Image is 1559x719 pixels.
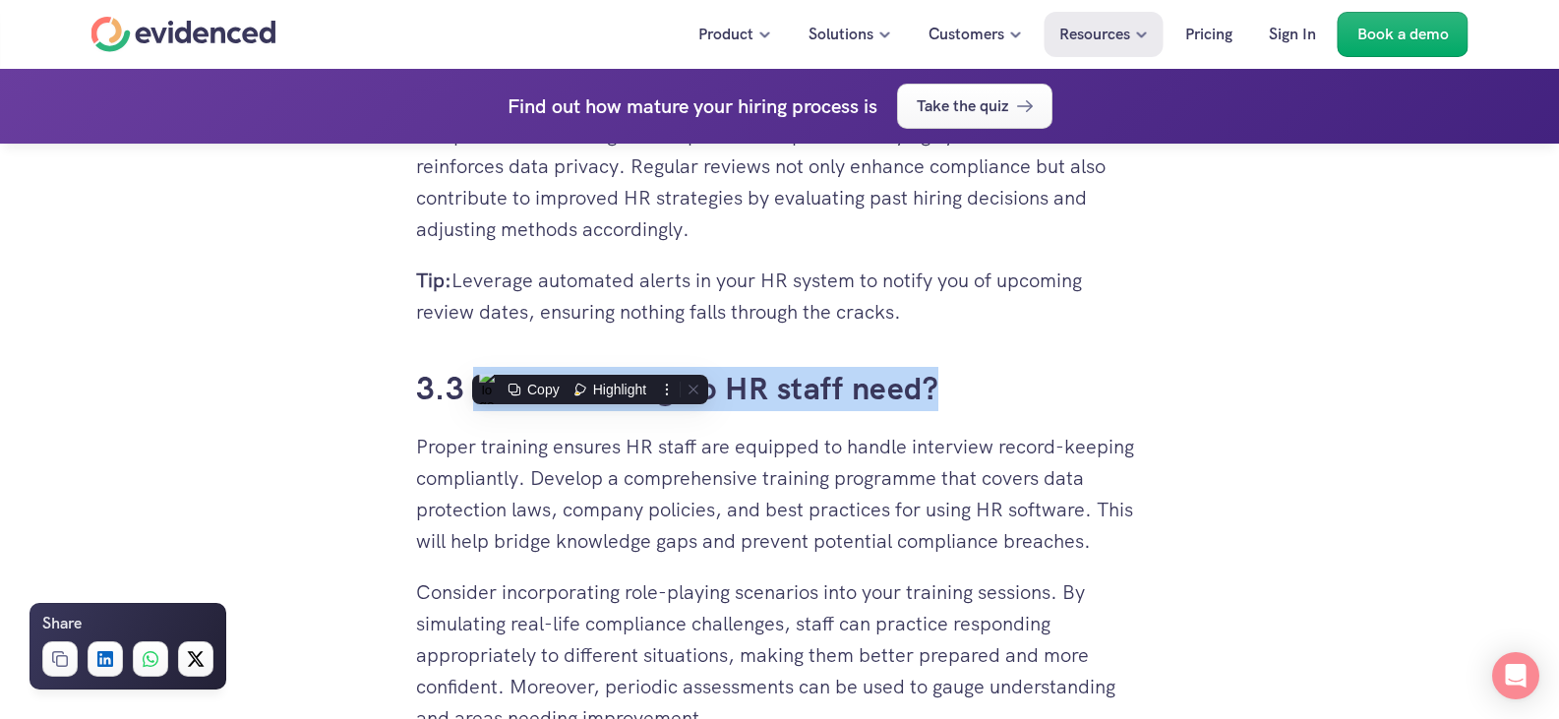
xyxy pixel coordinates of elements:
[1170,12,1247,57] a: Pricing
[809,22,873,47] p: Solutions
[1059,22,1130,47] p: Resources
[1357,22,1449,47] p: Book a demo
[416,265,1144,328] p: Leverage automated alerts in your HR system to notify you of upcoming review dates, ensuring noth...
[508,90,877,122] h4: Find out how mature your hiring process is
[416,368,939,409] a: 3.3 What training do HR staff need?
[698,22,753,47] p: Product
[929,22,1004,47] p: Customers
[1492,652,1539,699] div: Open Intercom Messenger
[897,84,1052,129] a: Take the quiz
[1185,22,1232,47] p: Pricing
[416,431,1144,557] p: Proper training ensures HR staff are equipped to handle interview record-keeping compliantly. Dev...
[917,93,1008,119] p: Take the quiz
[1269,22,1316,47] p: Sign In
[416,268,451,293] strong: Tip:
[1338,12,1469,57] a: Book a demo
[42,611,82,636] h6: Share
[416,88,1144,245] p: In addition to this, consider implementing annual audits of your records to ensure comprehensive ...
[1254,12,1331,57] a: Sign In
[91,17,276,52] a: Home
